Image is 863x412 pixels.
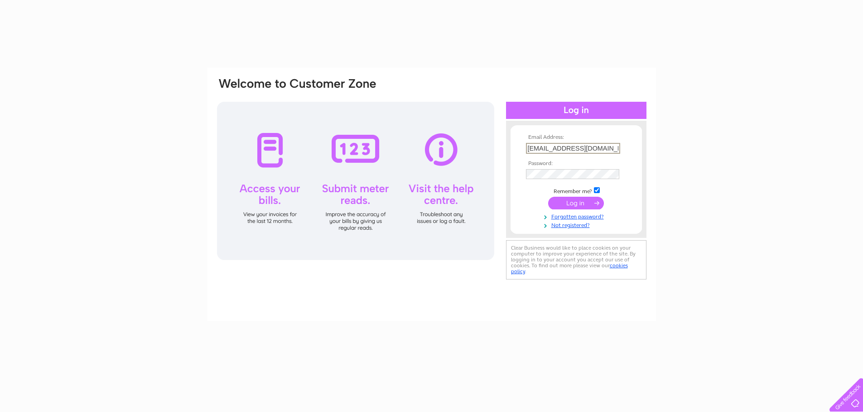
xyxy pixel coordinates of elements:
[506,240,646,279] div: Clear Business would like to place cookies on your computer to improve your experience of the sit...
[511,262,628,275] a: cookies policy
[524,161,629,167] th: Password:
[524,186,629,195] td: Remember me?
[526,212,629,220] a: Forgotten password?
[526,220,629,229] a: Not registered?
[524,134,629,141] th: Email Address:
[548,197,604,209] input: Submit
